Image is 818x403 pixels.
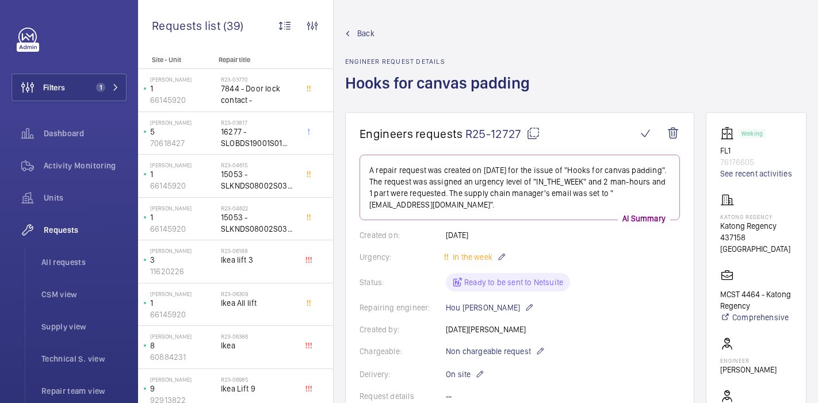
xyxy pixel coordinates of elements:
h1: Hooks for canvas padding [345,72,537,112]
p: MCST 4464 - Katong Regency [720,289,792,312]
p: [PERSON_NAME] [150,205,216,212]
p: Site - Unit [138,56,214,64]
p: 76176605 [720,156,792,168]
span: Back [357,28,374,39]
h2: Engineer request details [345,57,537,66]
span: Repair team view [41,385,127,397]
p: [PERSON_NAME] [150,333,216,340]
span: Ikea All lift [221,297,297,309]
p: [PERSON_NAME] [150,376,216,383]
a: See recent activities [720,168,792,179]
h2: R23-04615 [221,162,297,168]
p: [PERSON_NAME] [150,76,216,83]
p: 60884231 [150,351,216,363]
p: 5 [150,126,216,137]
span: Ikea Lift 9 [221,383,297,394]
p: 9 [150,383,216,394]
h2: R23-06188 [221,247,297,254]
span: 15053 - SLKNDS08002S03 Kone Landing Door Triangle Lock key L=1000mm =4 pc at USD7 - [221,168,297,191]
h2: R23-03770 [221,76,297,83]
img: elevator.svg [720,126,739,140]
span: Requests list [152,18,223,33]
h2: R23-03817 [221,119,297,126]
h2: R23-06309 [221,290,297,297]
p: 1 [150,168,216,180]
span: Engineers requests [360,126,463,141]
span: Supply view [41,321,127,332]
p: Hou [PERSON_NAME] [446,301,534,314]
span: 16277 - SLOBDS19001S01 Elevator [PERSON_NAME] Door Contactor SEL2-A1Z, Drawing NO. 601.6369.049 O... [221,126,297,149]
p: Working [741,132,762,136]
span: Activity Monitoring [44,160,127,171]
p: [PERSON_NAME] [150,247,216,254]
p: 3 [150,254,216,266]
p: Repair title [219,56,295,64]
p: [PERSON_NAME] [720,364,777,375]
p: [PERSON_NAME] [150,162,216,168]
span: Non chargeable request [446,346,531,357]
p: [PERSON_NAME] [150,290,216,297]
span: Ikea [221,340,297,351]
span: 1 [96,83,105,92]
p: Katong Regency [720,213,792,220]
p: 70618427 [150,137,216,149]
p: FL1 [720,145,792,156]
a: Comprehensive [720,312,792,323]
p: On site [446,367,484,381]
span: Ikea lift 3 [221,254,297,266]
span: CSM view [41,289,127,300]
p: 1 [150,297,216,309]
span: Filters [43,82,65,93]
p: 66145920 [150,223,216,235]
p: 66145920 [150,309,216,320]
p: Katong Regency [720,220,792,232]
p: 66145920 [150,94,216,106]
span: 7844 - Door lock contact - [221,83,297,106]
h2: R23-06985 [221,376,297,383]
span: Dashboard [44,128,127,139]
p: [PERSON_NAME] [150,119,216,126]
p: 1 [150,83,216,94]
p: A repair request was created on [DATE] for the issue of "Hooks for canvas padding". The request w... [369,164,670,210]
p: 11620226 [150,266,216,277]
p: 1 [150,212,216,223]
p: 66145920 [150,180,216,191]
span: R25-12727 [465,126,540,141]
p: 8 [150,340,216,351]
span: 15053 - SLKNDS08002S03 Kone Landing Door Triangle Lock key L=1000mm =4 pc at USD7 - [221,212,297,235]
span: In the week [450,252,492,262]
p: AI Summary [618,213,670,224]
span: Units [44,192,127,204]
h2: R23-04622 [221,205,297,212]
h2: R23-06386 [221,333,297,340]
span: Requests [44,224,127,236]
button: Filters1 [12,74,127,101]
p: Engineer [720,357,777,364]
p: 437158 [GEOGRAPHIC_DATA] [720,232,792,255]
span: All requests [41,256,127,268]
span: Technical S. view [41,353,127,364]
